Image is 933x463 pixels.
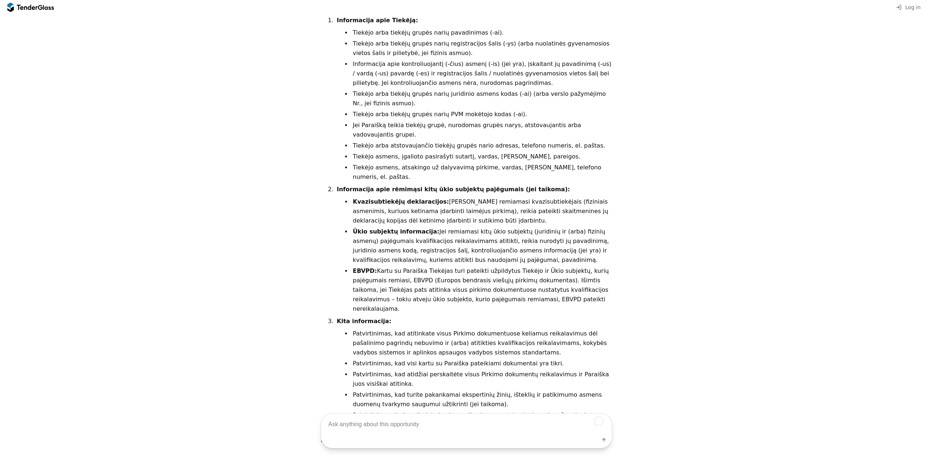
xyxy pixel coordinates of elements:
li: Jei remiamasi kitų ūkio subjektų (juridinių ir (arba) fizinių asmenų) pajėgumais kvalifikacijos r... [351,227,612,265]
textarea: To enrich screen reader interactions, please activate Accessibility in Grammarly extension settings [321,413,612,435]
button: Log in [894,3,923,12]
span: Log in [905,4,921,10]
li: Tiekėjo asmens, atsakingo už dalyvavimą pirkime, vardas, [PERSON_NAME], telefono numeris, el. paš... [351,163,612,182]
li: Tiekėjo arba atstovaujančio tiekėjų grupės nario adresas, telefono numeris, el. paštas. [351,141,612,150]
li: Patvirtinimas, kad visi kartu su Paraiška pateikiami dokumentai yra tikri. [351,359,612,368]
li: Informacija apie kontroliuojantį (-čius) asmenį (-is) (jei yra), įskaitant jų pavadinimą (-us) / ... [351,59,612,88]
li: [PERSON_NAME] remiamasi kvazisubtiekėjais (fiziniais asmenimis, kuriuos ketinama įdarbinti laimėj... [351,197,612,225]
li: Tiekėjo arba tiekėjų grupės narių juridinio asmens kodas (-ai) (arba verslo pažymėjimo Nr., jei f... [351,89,612,108]
li: Patvirtinimas, kad atidžiai perskaitėte visus Pirkimo dokumentų reikalavimus ir Paraiška juos vis... [351,370,612,389]
li: Jei Paraišką teikia tiekėjų grupė, nurodomas grupės narys, atstovaujantis arba vadovaujantis grupei. [351,121,612,140]
strong: EBVPD: [353,267,377,274]
strong: Kvazisubtiekėjų deklaracijos: [353,198,449,205]
li: Kartu su Paraiška Tiekėjas turi pateikti užpildytus Tiekėjo ir Ūkio subjektų, kurių pajėgumais re... [351,266,612,314]
li: Tiekėjo arba tiekėjų grupės narių pavadinimas (-ai). [351,28,612,38]
li: Patvirtinimas, kad turite pakankamai ekspertinių žinių, išteklių ir patikimumo asmens duomenų tva... [351,390,612,409]
li: Patvirtinimas, kad atitinkate visus Pirkimo dokumentuose keliamus reikalavimus dėl pašalinimo pag... [351,329,612,357]
li: Tiekėjo asmens, įgalioto pasirašyti sutartį, vardas, [PERSON_NAME], pareigos. [351,152,612,161]
li: Tiekėjo arba tiekėjų grupės narių registracijos šalis (-ys) (arba nuolatinės gyvenamosios vietos ... [351,39,612,58]
strong: Kita informacija: [337,318,391,325]
strong: Ūkio subjektų informacija: [353,228,439,235]
li: Tiekėjo arba tiekėjų grupės narių PVM mokėtojo kodas (-ai). [351,110,612,119]
strong: Informacija apie Tiekėją: [337,17,418,24]
strong: Informacija apie rėmimąsi kitų ūkio subjektų pajėgumais (jei taikoma): [337,186,570,193]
